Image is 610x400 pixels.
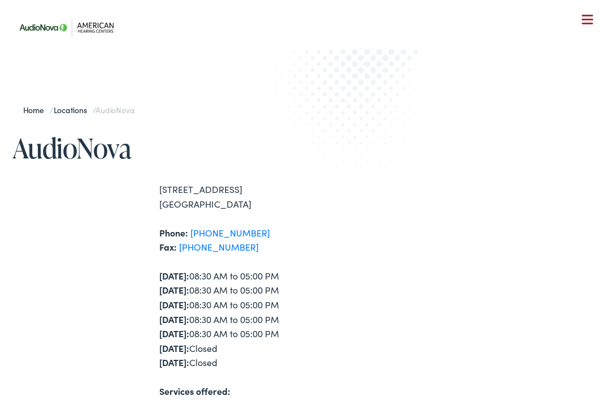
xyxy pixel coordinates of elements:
strong: Fax: [159,240,177,253]
a: [PHONE_NUMBER] [179,240,259,253]
a: Locations [54,104,93,115]
a: What We Offer [21,45,598,80]
a: Home [23,104,50,115]
span: / / [23,104,134,115]
a: [PHONE_NUMBER] [190,226,270,239]
span: AudioNova [95,104,134,115]
strong: Services offered: [159,385,230,397]
h1: AudioNova [12,133,305,163]
strong: Phone: [159,226,188,239]
strong: [DATE]: [159,298,189,311]
strong: [DATE]: [159,269,189,282]
strong: [DATE]: [159,356,189,368]
strong: [DATE]: [159,327,189,339]
strong: [DATE]: [159,342,189,354]
strong: [DATE]: [159,283,189,296]
strong: [DATE]: [159,313,189,325]
div: 08:30 AM to 05:00 PM 08:30 AM to 05:00 PM 08:30 AM to 05:00 PM 08:30 AM to 05:00 PM 08:30 AM to 0... [159,269,305,370]
div: [STREET_ADDRESS] [GEOGRAPHIC_DATA] [159,182,305,211]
